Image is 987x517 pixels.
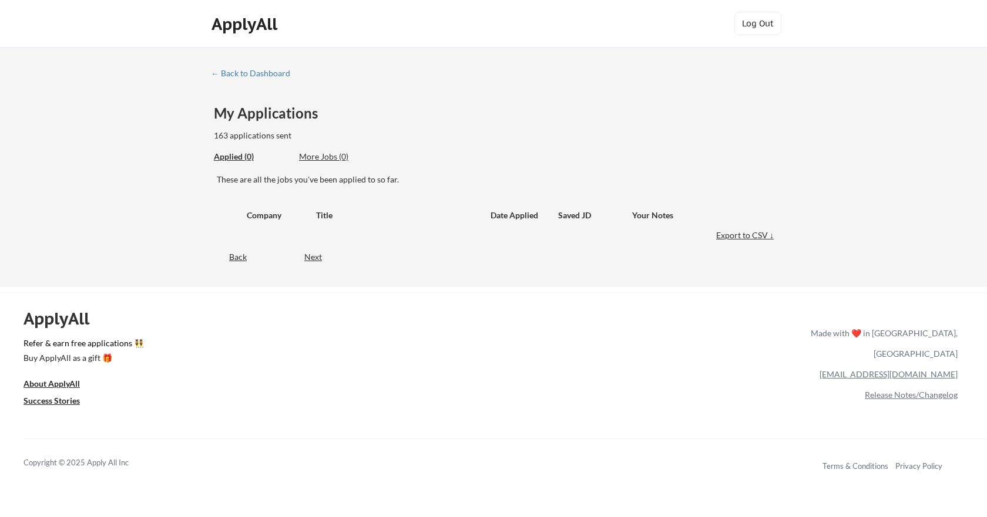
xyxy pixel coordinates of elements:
div: Buy ApplyAll as a gift 🎁 [23,354,141,362]
a: Success Stories [23,394,98,409]
div: More Jobs (0) [299,151,385,163]
a: [EMAIL_ADDRESS][DOMAIN_NAME] [820,369,958,379]
div: Made with ❤️ in [GEOGRAPHIC_DATA], [GEOGRAPHIC_DATA] [806,323,958,364]
div: Title [316,209,479,221]
div: These are all the jobs you've been applied to so far. [214,151,290,163]
div: Your Notes [632,209,766,221]
a: About ApplyAll [23,377,98,392]
div: ApplyAll [23,309,103,329]
div: Company [247,209,305,221]
a: Release Notes/Changelog [865,390,958,400]
a: ← Back to Dashboard [211,69,299,80]
div: These are job applications we think you'd be a good fit for, but couldn't apply you to automatica... [299,151,385,163]
div: Copyright © 2025 Apply All Inc [23,457,159,469]
a: Terms & Conditions [822,461,888,471]
div: Date Applied [491,209,542,221]
div: My Applications [214,106,330,120]
div: 163 applications sent [214,130,441,141]
div: Saved JD [558,204,632,225]
div: ApplyAll [211,14,281,34]
a: Privacy Policy [895,461,942,471]
div: Back [211,251,247,263]
div: Export to CSV ↓ [716,229,777,241]
div: Applied (0) [214,151,290,163]
a: Refer & earn free applications 👯‍♀️ [23,339,565,352]
div: These are all the jobs you've been applied to so far. [217,174,777,185]
div: Next [304,251,335,263]
u: Success Stories [23,396,80,406]
button: Log Out [734,12,781,35]
u: About ApplyAll [23,379,80,388]
div: ← Back to Dashboard [211,69,299,77]
a: Buy ApplyAll as a gift 🎁 [23,352,141,366]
